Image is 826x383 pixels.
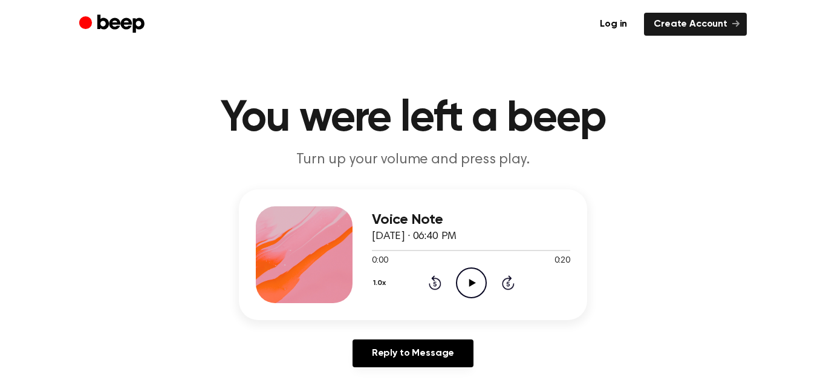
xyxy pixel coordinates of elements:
a: Reply to Message [353,339,473,367]
a: Create Account [644,13,747,36]
a: Log in [590,13,637,36]
span: 0:20 [554,255,570,267]
h3: Voice Note [372,212,570,228]
a: Beep [79,13,148,36]
span: [DATE] · 06:40 PM [372,231,457,242]
p: Turn up your volume and press play. [181,150,645,170]
button: 1.0x [372,273,391,293]
span: 0:00 [372,255,388,267]
h1: You were left a beep [103,97,723,140]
